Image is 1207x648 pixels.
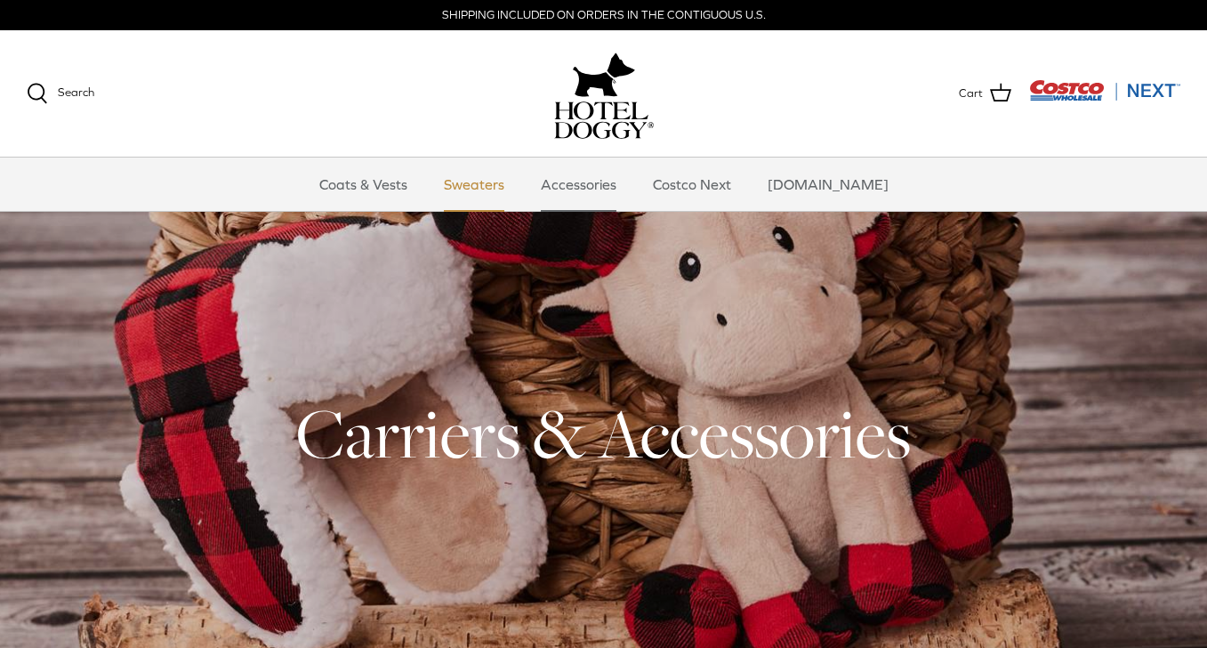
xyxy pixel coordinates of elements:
a: Visit Costco Next [1029,91,1180,104]
a: Coats & Vests [303,158,423,211]
a: Costco Next [637,158,747,211]
img: hoteldoggy.com [573,48,635,101]
a: Sweaters [428,158,520,211]
h1: Carriers & Accessories [27,390,1180,477]
a: Cart [959,82,1011,105]
a: hoteldoggy.com hoteldoggycom [554,48,654,139]
a: Accessories [525,158,632,211]
span: Search [58,85,94,99]
a: [DOMAIN_NAME] [752,158,905,211]
span: Cart [959,85,983,103]
img: hoteldoggycom [554,101,654,139]
a: Search [27,83,94,104]
img: Costco Next [1029,79,1180,101]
